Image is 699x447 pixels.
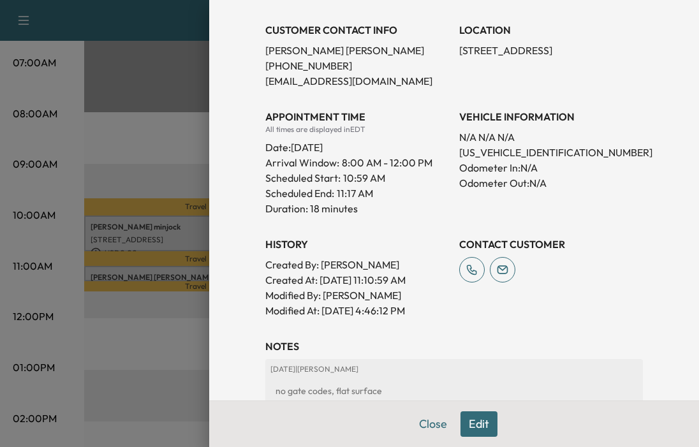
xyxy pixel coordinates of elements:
p: Scheduled End: [265,186,334,201]
button: Close [411,411,455,437]
h3: History [265,237,449,252]
div: Date: [DATE] [265,135,449,155]
div: All times are displayed in EDT [265,124,449,135]
p: N/A N/A N/A [459,129,643,145]
p: [DATE] | [PERSON_NAME] [270,364,638,374]
p: Scheduled Start: [265,170,341,186]
p: Created At : [DATE] 11:10:59 AM [265,272,449,288]
button: Edit [460,411,497,437]
h3: APPOINTMENT TIME [265,109,449,124]
div: no gate codes, flat surface [270,379,638,402]
p: Arrival Window: [265,155,449,170]
p: [EMAIL_ADDRESS][DOMAIN_NAME] [265,73,449,89]
p: Modified At : [DATE] 4:46:12 PM [265,303,449,318]
h3: CUSTOMER CONTACT INFO [265,22,449,38]
span: 8:00 AM - 12:00 PM [342,155,432,170]
p: [US_VEHICLE_IDENTIFICATION_NUMBER] [459,145,643,160]
p: [PHONE_NUMBER] [265,58,449,73]
p: [PERSON_NAME] [PERSON_NAME] [265,43,449,58]
p: Odometer Out: N/A [459,175,643,191]
h3: VEHICLE INFORMATION [459,109,643,124]
h3: LOCATION [459,22,643,38]
h3: CONTACT CUSTOMER [459,237,643,252]
h3: NOTES [265,339,643,354]
p: Modified By : [PERSON_NAME] [265,288,449,303]
p: Duration: 18 minutes [265,201,449,216]
p: Created By : [PERSON_NAME] [265,257,449,272]
p: 10:59 AM [343,170,385,186]
p: 11:17 AM [337,186,373,201]
p: [STREET_ADDRESS] [459,43,643,58]
p: Odometer In: N/A [459,160,643,175]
